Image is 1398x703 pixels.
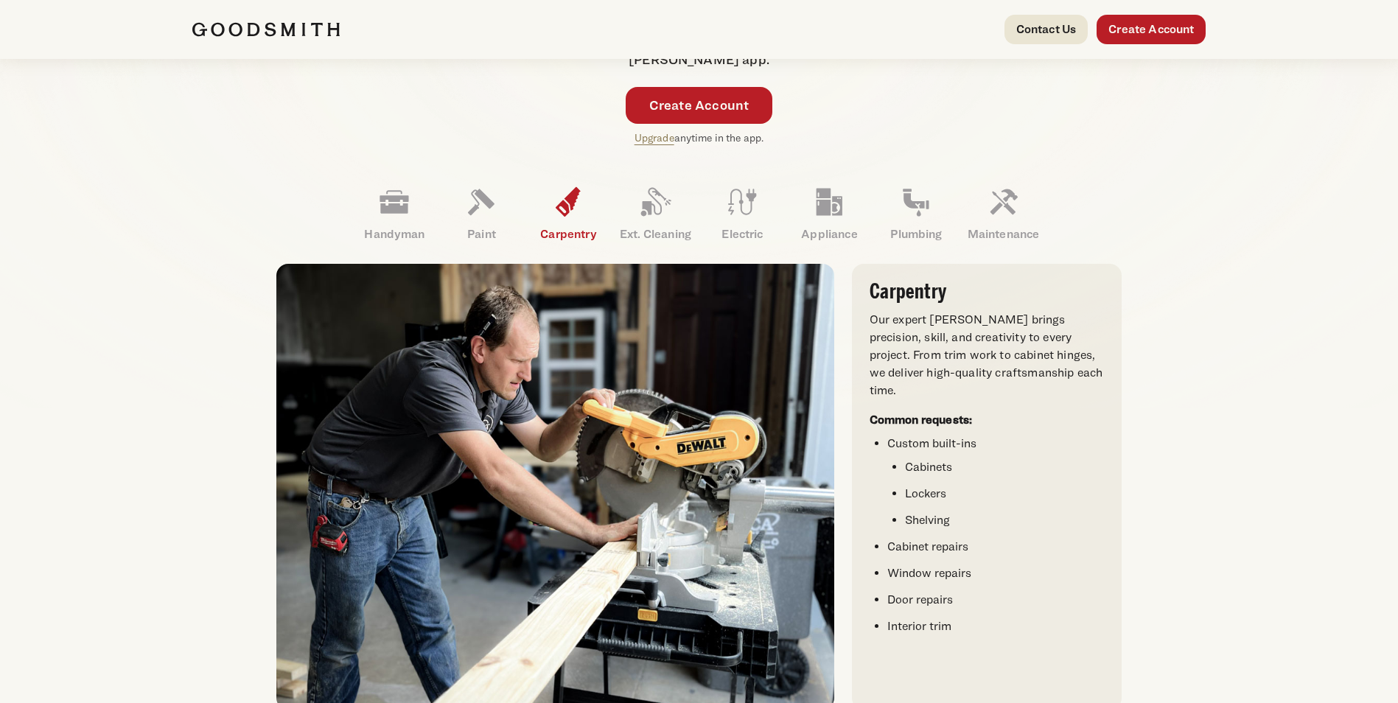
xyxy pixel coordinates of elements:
a: Electric [699,175,786,252]
li: Door repairs [887,591,1104,609]
li: Lockers [905,485,1104,503]
a: Carpentry [525,175,612,252]
strong: Common requests: [870,413,973,427]
a: Upgrade [635,131,674,144]
a: Maintenance [960,175,1046,252]
h3: Carpentry [870,281,1104,302]
p: Carpentry [525,225,612,243]
p: Paint [438,225,525,243]
p: Plumbing [873,225,960,243]
a: Handyman [351,175,438,252]
img: Goodsmith [192,22,340,37]
li: Cabinets [905,458,1104,476]
a: Ext. Cleaning [612,175,699,252]
a: Appliance [786,175,873,252]
p: Electric [699,225,786,243]
a: Plumbing [873,175,960,252]
p: anytime in the app. [635,130,764,147]
li: Interior trim [887,618,1104,635]
p: Appliance [786,225,873,243]
a: Create Account [626,87,773,124]
a: Create Account [1097,15,1206,44]
p: Handyman [351,225,438,243]
p: Ext. Cleaning [612,225,699,243]
p: Maintenance [960,225,1046,243]
li: Shelving [905,511,1104,529]
p: Our expert [PERSON_NAME] brings precision, skill, and creativity to every project. From trim work... [870,311,1104,399]
a: Contact Us [1004,15,1088,44]
li: Custom built-ins [887,435,1104,529]
li: Window repairs [887,564,1104,582]
span: Dozens of home repair services, trusted technicians, and reliable professionalism. All powered by... [499,12,898,67]
li: Cabinet repairs [887,538,1104,556]
a: Paint [438,175,525,252]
